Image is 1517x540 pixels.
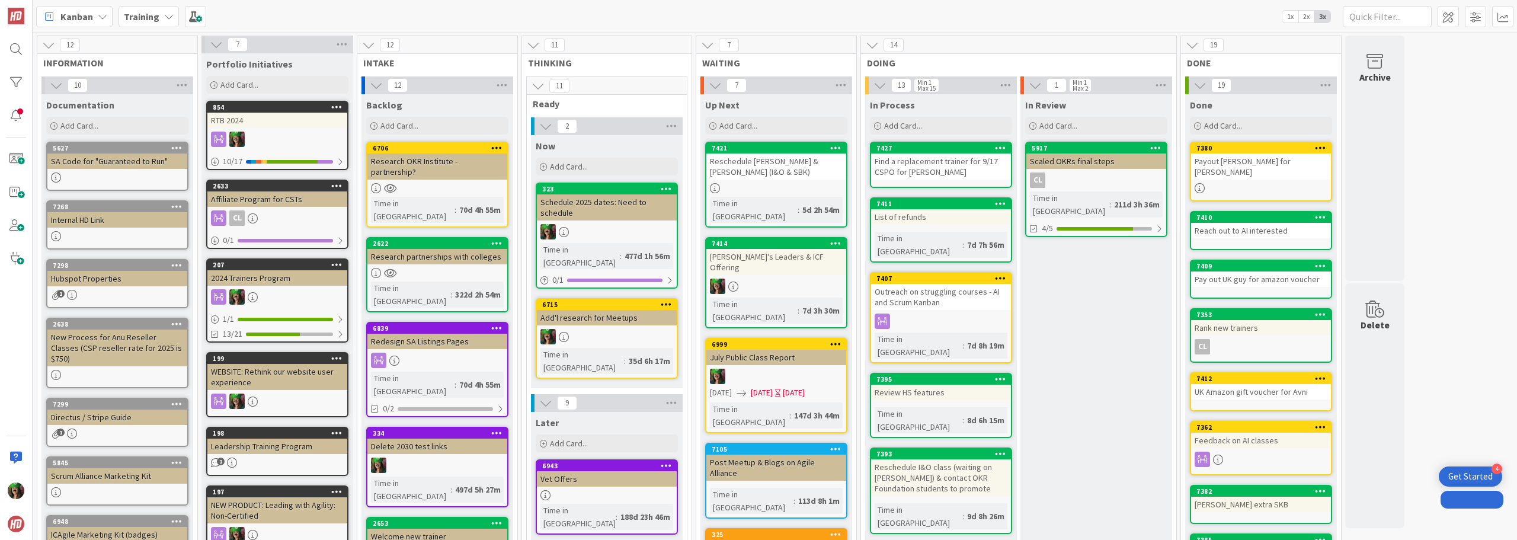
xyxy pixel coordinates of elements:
div: 199WEBSITE: Rethink our website user experience [207,353,347,390]
div: 7393 [876,450,1011,458]
div: SL [367,458,507,473]
div: 7299 [47,399,187,410]
div: 7414 [706,238,846,249]
div: 5917 [1026,143,1166,154]
div: 7382[PERSON_NAME] extra SKB [1191,486,1331,512]
div: 113d 8h 1m [795,494,843,507]
div: 188d 23h 46m [617,510,673,523]
a: 323Schedule 2025 dates: Need to scheduleSLTime in [GEOGRAPHIC_DATA]:477d 1h 56m0/1 [536,183,678,289]
span: Kanban [60,9,93,24]
div: 2633 [213,182,347,190]
img: SL [229,132,245,147]
span: Add Card... [719,120,757,131]
div: Open Get Started checklist, remaining modules: 4 [1439,466,1502,487]
div: 7427Find a replacement trainer for 9/17 CSPO for [PERSON_NAME] [871,143,1011,180]
div: Vet Offers [537,471,677,487]
div: 2024 Trainers Program [207,270,347,286]
div: 2653 [367,518,507,529]
span: 0 / 1 [223,234,234,247]
a: 7268Internal HD Link [46,200,188,250]
div: 5917 [1032,144,1166,152]
div: 6943 [542,462,677,470]
div: Pay out UK guy for amazon voucher [1191,271,1331,287]
div: 7393 [871,449,1011,459]
span: : [962,238,964,251]
div: 5845 [53,459,187,467]
div: 2633Affiliate Program for CSTs [207,181,347,207]
div: Redesign SA Listings Pages [367,334,507,349]
div: [PERSON_NAME] extra SKB [1191,497,1331,512]
span: : [450,483,452,496]
div: 5d 2h 54m [799,203,843,216]
div: SL [706,369,846,384]
div: 70d 4h 55m [456,203,504,216]
div: Time in [GEOGRAPHIC_DATA] [875,232,962,258]
div: Directus / Stripe Guide [47,410,187,425]
div: 7d 7h 56m [964,238,1007,251]
img: SL [540,329,556,344]
div: 7407 [876,274,1011,283]
span: 1x [1282,11,1298,23]
span: Add Card... [884,120,922,131]
div: 4 [1492,464,1502,474]
div: 854RTB 2024 [207,102,347,128]
div: Time in [GEOGRAPHIC_DATA] [710,197,798,223]
div: WEBSITE: Rethink our website user experience [207,364,347,390]
div: 6715 [537,299,677,310]
div: 10/17 [207,154,347,169]
div: 334Delete 2030 test links [367,428,507,454]
a: 7393Reschedule I&O class (waiting on [PERSON_NAME]) & contact OKR Foundation students to promoteT... [870,448,1012,534]
span: 0/2 [383,402,394,415]
span: 13/21 [223,328,242,340]
input: Quick Filter... [1343,6,1432,27]
div: Time in [GEOGRAPHIC_DATA] [710,402,789,429]
div: 7380 [1196,144,1331,152]
div: 198Leadership Training Program [207,428,347,454]
div: SL [207,289,347,305]
div: 5627 [53,144,187,152]
span: : [962,510,964,523]
div: CL [1026,172,1166,188]
div: 7268 [53,203,187,211]
div: 7411 [871,199,1011,209]
div: Time in [GEOGRAPHIC_DATA] [875,407,962,433]
img: SL [371,458,386,473]
div: 7421Reschedule [PERSON_NAME] & [PERSON_NAME] (I&O & SBK) [706,143,846,180]
div: 325 [712,531,846,539]
div: 6715 [542,301,677,309]
div: 0/1 [537,273,677,287]
div: 7395 [876,375,1011,384]
div: Add'l research for Meetups [537,310,677,325]
img: SL [710,279,725,294]
span: : [616,510,617,523]
div: Rank new trainers [1191,320,1331,335]
a: 7353Rank new trainersCL [1190,308,1332,363]
img: SL [540,224,556,239]
div: 211d 3h 36m [1111,198,1163,211]
b: Training [124,11,159,23]
span: Add Card... [1204,120,1242,131]
a: 5917Scaled OKRs final stepsCLTime in [GEOGRAPHIC_DATA]:211d 3h 36m4/5 [1025,142,1167,237]
span: : [962,414,964,427]
div: 6999July Public Class Report [706,339,846,365]
div: 6839 [373,324,507,333]
a: 7299Directus / Stripe Guide [46,398,188,447]
div: Internal HD Link [47,212,187,228]
span: : [789,409,791,422]
span: 1 [57,290,65,298]
div: 197 [207,487,347,497]
span: Add Card... [220,79,258,90]
div: 7410Reach out to AI interested [1191,212,1331,238]
div: SL [207,394,347,409]
div: 2653 [373,519,507,528]
div: Hubspot Properties [47,271,187,286]
div: CL [1191,339,1331,354]
img: SL [229,394,245,409]
div: 2638 [47,319,187,330]
div: 6943Vet Offers [537,461,677,487]
div: 2638New Process for Anu Reseller Classes (CSP reseller rate for 2025 is $750) [47,319,187,366]
div: SL [537,329,677,344]
div: 6948 [53,517,187,526]
a: 7410Reach out to AI interested [1190,211,1332,250]
div: Affiliate Program for CSTs [207,191,347,207]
